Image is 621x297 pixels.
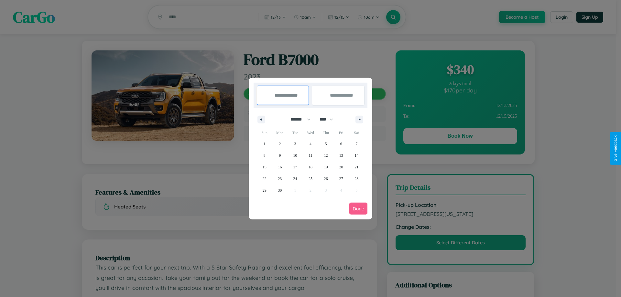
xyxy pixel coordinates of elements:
span: Tue [288,128,303,138]
button: 4 [303,138,318,150]
span: 13 [339,150,343,161]
button: 8 [257,150,272,161]
span: Sat [349,128,364,138]
span: 4 [310,138,311,150]
button: 11 [303,150,318,161]
span: 18 [309,161,312,173]
button: 10 [288,150,303,161]
span: 26 [324,173,328,185]
span: 12 [324,150,328,161]
button: 18 [303,161,318,173]
span: 17 [293,161,297,173]
button: 29 [257,185,272,196]
span: 28 [354,173,358,185]
button: 23 [272,173,287,185]
button: 17 [288,161,303,173]
span: 8 [264,150,266,161]
span: 15 [263,161,267,173]
span: Wed [303,128,318,138]
span: 19 [324,161,328,173]
span: 16 [278,161,282,173]
span: 2 [279,138,281,150]
button: 15 [257,161,272,173]
span: 29 [263,185,267,196]
span: 30 [278,185,282,196]
button: 14 [349,150,364,161]
span: Mon [272,128,287,138]
span: 22 [263,173,267,185]
button: 2 [272,138,287,150]
button: 22 [257,173,272,185]
span: 14 [354,150,358,161]
span: 3 [294,138,296,150]
span: 25 [309,173,312,185]
button: 30 [272,185,287,196]
button: 26 [318,173,333,185]
span: Sun [257,128,272,138]
span: 7 [355,138,357,150]
span: 9 [279,150,281,161]
button: 24 [288,173,303,185]
button: 19 [318,161,333,173]
button: 12 [318,150,333,161]
button: 3 [288,138,303,150]
span: Fri [333,128,349,138]
span: Thu [318,128,333,138]
button: 16 [272,161,287,173]
button: 6 [333,138,349,150]
span: 23 [278,173,282,185]
span: 6 [340,138,342,150]
span: 1 [264,138,266,150]
span: 24 [293,173,297,185]
span: 21 [354,161,358,173]
button: 1 [257,138,272,150]
button: 7 [349,138,364,150]
span: 5 [325,138,327,150]
button: 5 [318,138,333,150]
div: Give Feedback [613,135,618,162]
span: 11 [309,150,312,161]
span: 27 [339,173,343,185]
button: Done [349,203,367,215]
span: 10 [293,150,297,161]
button: 28 [349,173,364,185]
button: 20 [333,161,349,173]
button: 27 [333,173,349,185]
button: 21 [349,161,364,173]
button: 25 [303,173,318,185]
span: 20 [339,161,343,173]
button: 13 [333,150,349,161]
button: 9 [272,150,287,161]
